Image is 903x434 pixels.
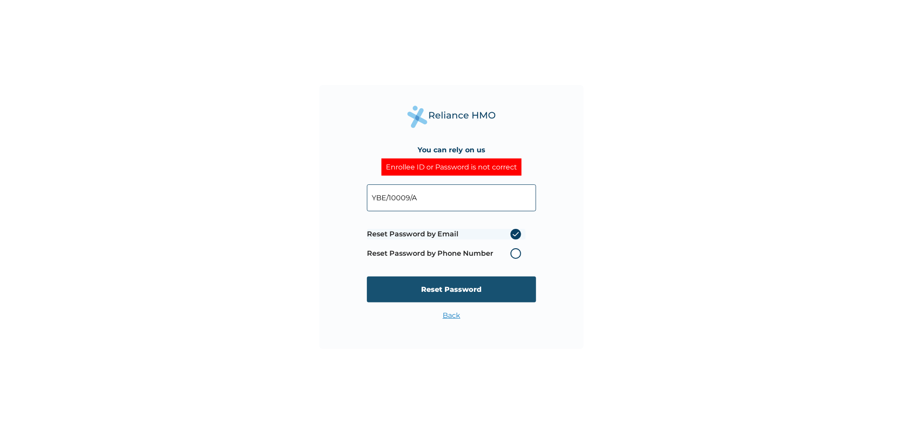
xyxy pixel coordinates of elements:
label: Reset Password by Email [367,229,526,239]
label: Reset Password by Phone Number [367,248,526,259]
span: Password reset method [367,224,526,263]
a: Back [443,311,460,320]
h4: You can rely on us [418,146,485,154]
div: Enrollee ID or Password is not correct [381,158,522,176]
input: Your Enrollee ID or Email Address [367,184,536,211]
img: Reliance Health's Logo [407,106,496,128]
input: Reset Password [367,276,536,302]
